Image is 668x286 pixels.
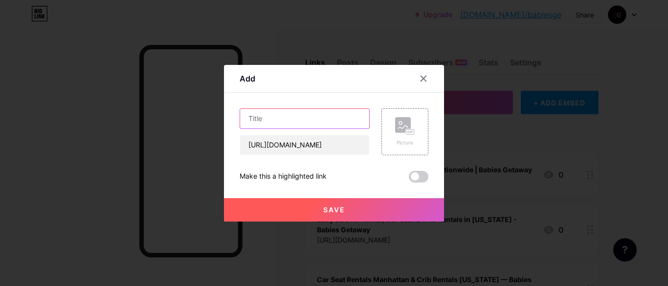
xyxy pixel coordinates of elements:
[224,198,444,222] button: Save
[395,139,415,146] div: Picture
[240,109,369,128] input: Title
[240,135,369,155] input: URL
[323,205,345,214] span: Save
[240,171,327,183] div: Make this a highlighted link
[240,73,255,84] div: Add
